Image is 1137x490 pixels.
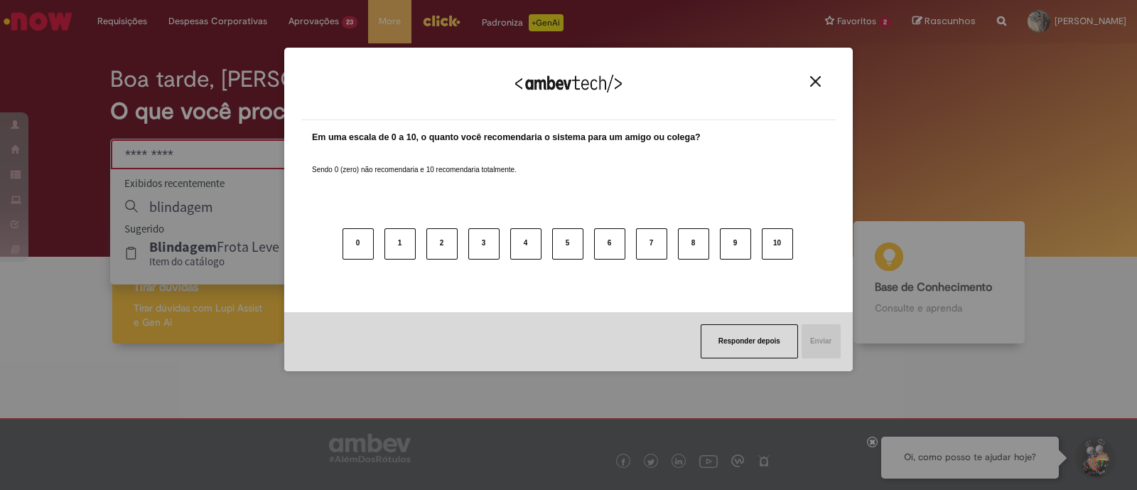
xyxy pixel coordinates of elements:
button: 6 [594,228,625,260]
button: 4 [510,228,541,260]
button: 0 [343,228,374,260]
button: 5 [552,228,583,260]
button: 2 [426,228,458,260]
button: Responder depois [701,324,798,358]
button: 3 [468,228,500,260]
img: Logo Ambevtech [515,75,622,92]
label: Sendo 0 (zero) não recomendaria e 10 recomendaria totalmente. [312,148,517,175]
button: 1 [384,228,416,260]
button: Close [806,75,825,87]
button: 7 [636,228,667,260]
button: 9 [720,228,751,260]
img: Close [810,76,821,87]
button: 8 [678,228,709,260]
button: 10 [762,228,793,260]
label: Em uma escala de 0 a 10, o quanto você recomendaria o sistema para um amigo ou colega? [312,131,701,144]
